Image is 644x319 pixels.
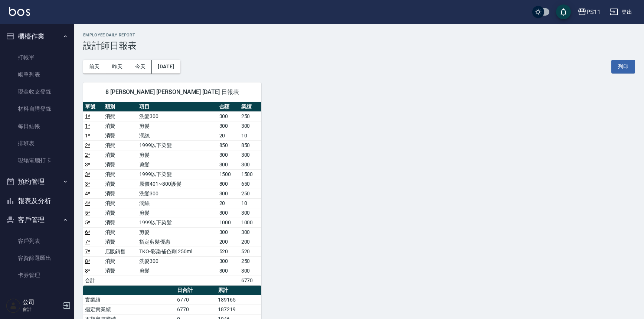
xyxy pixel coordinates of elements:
[216,295,261,305] td: 189165
[239,276,261,285] td: 6770
[103,266,138,276] td: 消費
[137,237,217,247] td: 指定剪髮優惠
[137,198,217,208] td: 潤絲
[239,150,261,160] td: 300
[103,102,138,112] th: 類別
[216,305,261,314] td: 187219
[103,237,138,247] td: 消費
[3,232,71,250] a: 客戶列表
[218,256,239,266] td: 300
[103,169,138,179] td: 消費
[3,66,71,83] a: 帳單列表
[137,266,217,276] td: 剪髮
[175,305,216,314] td: 6770
[3,49,71,66] a: 打帳單
[218,237,239,247] td: 200
[218,266,239,276] td: 300
[239,179,261,189] td: 650
[103,208,138,218] td: 消費
[3,267,71,284] a: 卡券管理
[239,131,261,140] td: 10
[137,140,217,150] td: 1999以下染髮
[218,169,239,179] td: 1500
[239,160,261,169] td: 300
[239,198,261,208] td: 10
[218,247,239,256] td: 520
[3,100,71,117] a: 材料自購登錄
[103,218,138,227] td: 消費
[218,160,239,169] td: 300
[575,4,604,20] button: PS11
[586,7,601,17] div: PS11
[239,256,261,266] td: 250
[129,60,152,74] button: 今天
[137,102,217,112] th: 項目
[23,299,61,306] h5: 公司
[83,40,635,51] h3: 設計師日報表
[137,169,217,179] td: 1999以下染髮
[239,218,261,227] td: 1000
[239,227,261,237] td: 300
[218,218,239,227] td: 1000
[3,172,71,191] button: 預約管理
[239,266,261,276] td: 300
[3,83,71,100] a: 現金收支登錄
[137,179,217,189] td: 原價401~800護髮
[175,286,216,295] th: 日合計
[137,256,217,266] td: 洗髮300
[83,295,175,305] td: 實業績
[175,295,216,305] td: 6770
[218,131,239,140] td: 20
[103,227,138,237] td: 消費
[103,189,138,198] td: 消費
[239,237,261,247] td: 200
[83,33,635,38] h2: Employee Daily Report
[239,189,261,198] td: 250
[103,121,138,131] td: 消費
[137,208,217,218] td: 剪髮
[137,131,217,140] td: 潤絲
[216,286,261,295] th: 累計
[106,60,129,74] button: 昨天
[3,250,71,267] a: 客資篩選匯出
[137,227,217,237] td: 剪髮
[103,247,138,256] td: 店販銷售
[218,227,239,237] td: 300
[218,208,239,218] td: 300
[137,247,217,256] td: TKO-彩染補色劑 250ml
[239,111,261,121] td: 250
[239,247,261,256] td: 520
[3,118,71,135] a: 每日結帳
[137,121,217,131] td: 剪髮
[239,102,261,112] th: 業績
[103,111,138,121] td: 消費
[92,88,252,96] span: 8 [PERSON_NAME] [PERSON_NAME] [DATE] 日報表
[239,121,261,131] td: 300
[3,210,71,230] button: 客戶管理
[103,140,138,150] td: 消費
[218,140,239,150] td: 850
[83,305,175,314] td: 指定實業績
[137,218,217,227] td: 1999以下染髮
[23,306,61,313] p: 會計
[103,131,138,140] td: 消費
[239,208,261,218] td: 300
[239,169,261,179] td: 1500
[3,287,71,306] button: 行銷工具
[218,179,239,189] td: 800
[137,111,217,121] td: 洗髮300
[218,121,239,131] td: 300
[218,111,239,121] td: 300
[9,7,30,16] img: Logo
[83,102,103,112] th: 單號
[137,150,217,160] td: 剪髮
[83,276,103,285] td: 合計
[218,102,239,112] th: 金額
[556,4,571,19] button: save
[83,102,261,286] table: a dense table
[218,198,239,208] td: 20
[103,256,138,266] td: 消費
[218,150,239,160] td: 300
[6,298,21,313] img: Person
[607,5,635,19] button: 登出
